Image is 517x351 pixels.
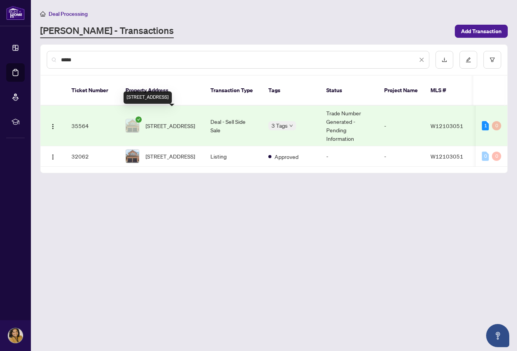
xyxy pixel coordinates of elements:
[455,25,508,38] button: Add Transaction
[126,150,139,163] img: thumbnail-img
[136,116,142,123] span: check-circle
[378,106,424,146] td: -
[65,146,119,167] td: 32062
[126,119,139,132] img: thumbnail-img
[119,76,204,106] th: Property Address
[50,123,56,130] img: Logo
[320,146,378,167] td: -
[482,152,489,161] div: 0
[461,25,502,37] span: Add Transaction
[431,122,463,129] span: W12103051
[492,152,501,161] div: 0
[50,154,56,160] img: Logo
[483,51,501,69] button: filter
[320,106,378,146] td: Trade Number Generated - Pending Information
[459,51,477,69] button: edit
[65,76,119,106] th: Ticket Number
[49,10,88,17] span: Deal Processing
[47,120,59,132] button: Logo
[419,57,424,62] span: close
[431,153,463,160] span: W12103051
[262,76,320,106] th: Tags
[486,324,509,347] button: Open asap
[65,106,119,146] td: 35564
[482,121,489,130] div: 1
[490,57,495,62] span: filter
[492,121,501,130] div: 0
[204,106,262,146] td: Deal - Sell Side Sale
[320,76,378,106] th: Status
[47,150,59,162] button: Logo
[40,24,174,38] a: [PERSON_NAME] - Transactions
[378,146,424,167] td: -
[124,91,172,104] div: [STREET_ADDRESS]
[146,121,195,130] span: [STREET_ADDRESS]
[271,121,288,130] span: 3 Tags
[146,152,195,160] span: [STREET_ADDRESS]
[204,76,262,106] th: Transaction Type
[424,76,471,106] th: MLS #
[466,57,471,62] span: edit
[378,76,424,106] th: Project Name
[8,328,23,343] img: Profile Icon
[275,152,298,161] span: Approved
[40,11,46,17] span: home
[436,51,453,69] button: download
[6,6,25,20] img: logo
[442,57,447,62] span: download
[289,124,293,128] span: down
[204,146,262,167] td: Listing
